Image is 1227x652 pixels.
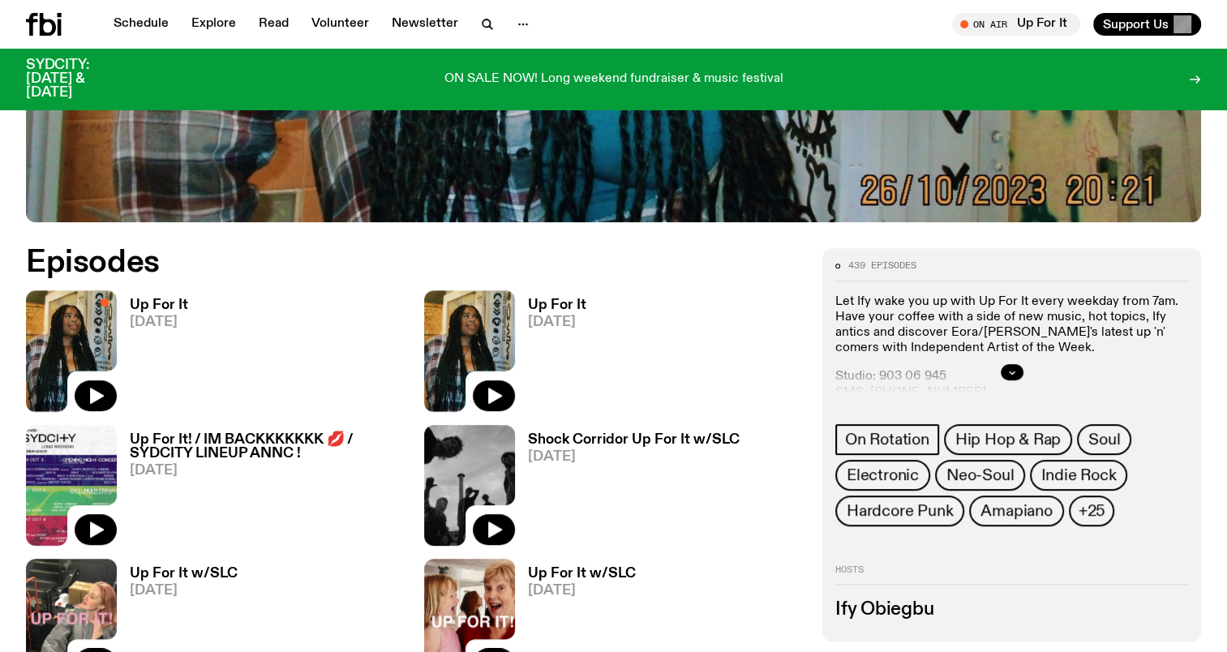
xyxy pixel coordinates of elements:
[1079,502,1105,520] span: +25
[835,601,1188,619] h3: Ify Obiegbu
[130,464,405,478] span: [DATE]
[130,298,188,312] h3: Up For It
[1041,466,1116,484] span: Indie Rock
[980,502,1052,520] span: Amapiano
[444,72,783,87] p: ON SALE NOW! Long weekend fundraiser & music festival
[130,567,238,581] h3: Up For It w/SLC
[528,567,636,581] h3: Up For It w/SLC
[26,248,803,277] h2: Episodes
[952,13,1080,36] button: On AirUp For It
[1093,13,1201,36] button: Support Us
[528,450,740,464] span: [DATE]
[382,13,468,36] a: Newsletter
[528,433,740,447] h3: Shock Corridor Up For It w/SLC
[249,13,298,36] a: Read
[1030,460,1127,491] a: Indie Rock
[130,315,188,329] span: [DATE]
[528,315,586,329] span: [DATE]
[835,460,930,491] a: Electronic
[1069,495,1114,526] button: +25
[104,13,178,36] a: Schedule
[944,424,1072,455] a: Hip Hop & Rap
[1088,431,1120,448] span: Soul
[528,298,586,312] h3: Up For It
[969,495,1063,526] a: Amapiano
[847,502,953,520] span: Hardcore Punk
[515,298,586,411] a: Up For It[DATE]
[26,290,117,411] img: Ify - a Brown Skin girl with black braided twists, looking up to the side with her tongue stickin...
[835,565,1188,585] h2: Hosts
[935,460,1025,491] a: Neo-Soul
[528,584,636,598] span: [DATE]
[302,13,379,36] a: Volunteer
[845,431,929,448] span: On Rotation
[130,584,238,598] span: [DATE]
[955,431,1061,448] span: Hip Hop & Rap
[182,13,246,36] a: Explore
[835,495,964,526] a: Hardcore Punk
[1077,424,1131,455] a: Soul
[117,433,405,546] a: Up For It! / IM BACKKKKKKK 💋 / SYDCITY LINEUP ANNC ![DATE]
[26,58,130,100] h3: SYDCITY: [DATE] & [DATE]
[117,298,188,411] a: Up For It[DATE]
[847,466,919,484] span: Electronic
[835,294,1188,357] p: Let Ify wake you up with Up For It every weekday from 7am. Have your coffee with a side of new mu...
[515,433,740,546] a: Shock Corridor Up For It w/SLC[DATE]
[848,261,916,270] span: 439 episodes
[1103,17,1169,32] span: Support Us
[424,290,515,411] img: Ify - a Brown Skin girl with black braided twists, looking up to the side with her tongue stickin...
[424,425,515,546] img: shock corridor 4 SLC
[946,466,1014,484] span: Neo-Soul
[835,424,939,455] a: On Rotation
[130,433,405,461] h3: Up For It! / IM BACKKKKKKK 💋 / SYDCITY LINEUP ANNC !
